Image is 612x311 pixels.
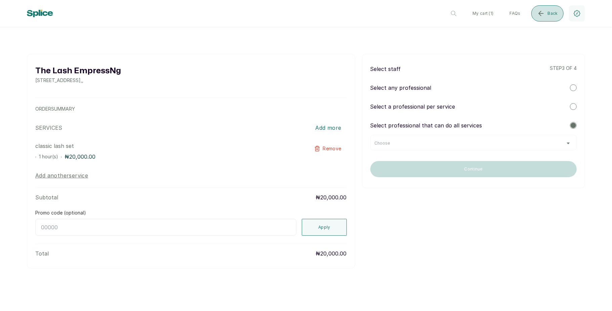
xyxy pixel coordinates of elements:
p: ₦20,000.00 [65,153,95,161]
span: 1 hour(s) [39,154,58,159]
p: step 3 of 4 [550,65,577,73]
p: ₦20,000.00 [316,249,347,258]
span: Choose [375,141,390,146]
button: Add anotherservice [35,171,88,180]
p: [STREET_ADDRESS] , , [35,77,121,84]
p: SERVICES [35,124,62,132]
p: classic lash set [35,142,284,150]
p: Select professional that can do all services [370,121,482,129]
button: Remove [309,142,347,155]
p: Select any professional [370,84,432,92]
input: 00000 [35,219,296,236]
div: · · [35,153,284,161]
button: Add more [310,120,346,135]
p: ₦20,000.00 [316,193,347,201]
span: Back [548,11,558,16]
p: ORDER SUMMARY [35,106,347,112]
p: Select a professional per service [370,103,455,111]
button: Apply [302,219,347,236]
h2: The Lash EmpressNg [35,65,121,77]
button: Choose [375,141,572,146]
button: Back [531,5,564,22]
span: Remove [323,145,341,152]
button: Continue [370,161,577,177]
p: Select staff [370,65,401,73]
p: Subtotal [35,193,58,201]
p: Total [35,249,49,258]
label: Promo code (optional) [35,209,86,216]
button: My cart (1) [467,5,499,22]
button: FAQs [504,5,526,22]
